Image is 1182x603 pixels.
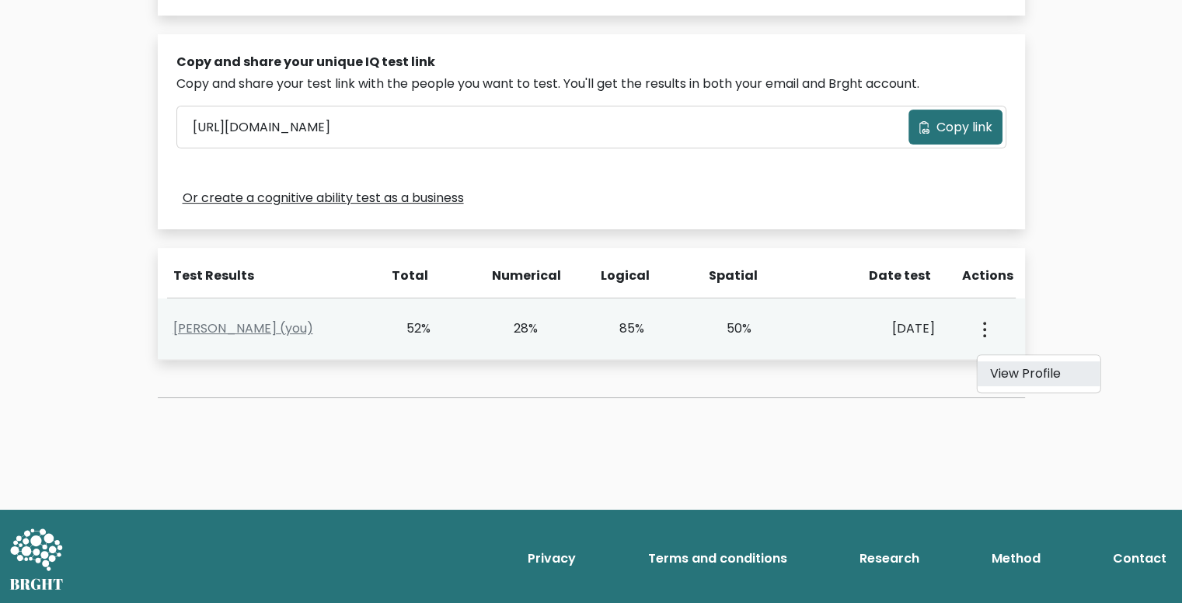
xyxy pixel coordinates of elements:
[707,319,751,338] div: 50%
[521,543,582,574] a: Privacy
[985,543,1047,574] a: Method
[818,267,943,285] div: Date test
[492,267,537,285] div: Numerical
[384,267,429,285] div: Total
[493,319,538,338] div: 28%
[962,267,1016,285] div: Actions
[642,543,793,574] a: Terms and conditions
[908,110,1002,145] button: Copy link
[176,53,1006,71] div: Copy and share your unique IQ test link
[709,267,754,285] div: Spatial
[977,361,1100,386] a: View Profile
[814,319,935,338] div: [DATE]
[853,543,926,574] a: Research
[183,189,464,207] a: Or create a cognitive ability test as a business
[387,319,431,338] div: 52%
[936,118,992,137] span: Copy link
[176,75,1006,93] div: Copy and share your test link with the people you want to test. You'll get the results in both yo...
[601,319,645,338] div: 85%
[1107,543,1173,574] a: Contact
[173,319,313,337] a: [PERSON_NAME] (you)
[601,267,646,285] div: Logical
[173,267,365,285] div: Test Results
